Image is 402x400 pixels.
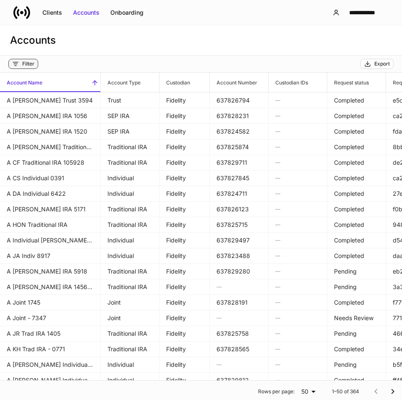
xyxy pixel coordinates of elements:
div: 50 [298,387,318,396]
td: Individual [101,232,159,248]
h6: — [275,361,320,368]
td: Joint [101,295,159,311]
td: Fidelity [159,108,210,124]
td: Completed [327,124,386,139]
td: 637826794 [210,92,269,108]
td: Fidelity [159,170,210,186]
td: Fidelity [159,186,210,202]
td: Completed [327,201,386,217]
span: Custodian [159,73,209,92]
td: 637824711 [210,186,269,202]
h6: Request status [327,79,369,87]
td: Traditional IRA [101,326,159,342]
td: 637825874 [210,139,269,155]
td: Pending [327,263,386,279]
button: Filter [8,59,38,69]
h6: — [275,205,320,213]
td: Fidelity [159,232,210,248]
td: 637823488 [210,248,269,264]
td: Joint [101,310,159,326]
td: Pending [327,357,386,373]
td: Completed [327,170,386,186]
td: Fidelity [159,372,210,388]
td: Completed [327,341,386,357]
td: 637829280 [210,263,269,279]
td: Needs Review [327,310,386,326]
td: 637825758 [210,326,269,342]
td: Traditional IRA [101,201,159,217]
td: Fidelity [159,139,210,155]
button: Export [360,59,394,69]
td: Completed [327,248,386,264]
td: Individual [101,372,159,388]
td: Traditional IRA [101,139,159,155]
td: Completed [327,232,386,248]
h6: Custodian IDs [269,79,308,87]
td: Traditional IRA [101,217,159,233]
h6: Account Number [210,79,257,87]
h6: — [275,174,320,182]
div: Accounts [73,8,99,17]
h6: — [275,298,320,306]
span: Custodian IDs [269,73,327,92]
span: Request status [327,73,386,92]
td: Traditional IRA [101,341,159,357]
button: Onboarding [105,6,149,19]
h6: — [275,252,320,260]
td: Fidelity [159,155,210,171]
td: Pending [327,326,386,342]
td: Traditional IRA [101,263,159,279]
h6: — [275,96,320,104]
td: Completed [327,139,386,155]
td: Fidelity [159,341,210,357]
div: Export [374,61,390,67]
td: Fidelity [159,201,210,217]
td: Fidelity [159,279,210,295]
td: 637828565 [210,341,269,357]
h6: Account Type [101,79,141,87]
h6: — [275,189,320,197]
h6: — [275,112,320,120]
td: SEP IRA [101,124,159,139]
td: Individual [101,357,159,373]
h6: — [275,236,320,244]
td: Fidelity [159,263,210,279]
td: Traditional IRA [101,155,159,171]
td: 637824582 [210,124,269,139]
p: Rows per page: [258,388,295,395]
td: 637827845 [210,170,269,186]
td: Completed [327,186,386,202]
td: 637826123 [210,201,269,217]
td: Pending [327,279,386,295]
span: Account Type [101,73,159,92]
td: 637828231 [210,108,269,124]
td: 637829711 [210,155,269,171]
h6: — [275,283,320,291]
h6: — [275,221,320,229]
h6: Custodian [159,79,190,87]
h6: — [275,158,320,166]
h6: — [275,314,320,322]
td: Individual [101,170,159,186]
td: Individual [101,248,159,264]
div: Clients [42,8,62,17]
td: 637828191 [210,295,269,311]
td: Fidelity [159,124,210,139]
td: Completed [327,295,386,311]
div: Onboarding [110,8,144,17]
td: Completed [327,155,386,171]
td: 637829812 [210,372,269,388]
button: Go to next page [384,383,401,400]
td: Fidelity [159,295,210,311]
h6: — [275,345,320,353]
h6: — [275,376,320,384]
h6: — [217,314,261,322]
td: Fidelity [159,326,210,342]
td: Traditional IRA [101,279,159,295]
h6: — [275,267,320,275]
h6: — [275,127,320,135]
h6: — [217,283,261,291]
td: Completed [327,372,386,388]
div: Filter [22,61,34,67]
td: 637829497 [210,232,269,248]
